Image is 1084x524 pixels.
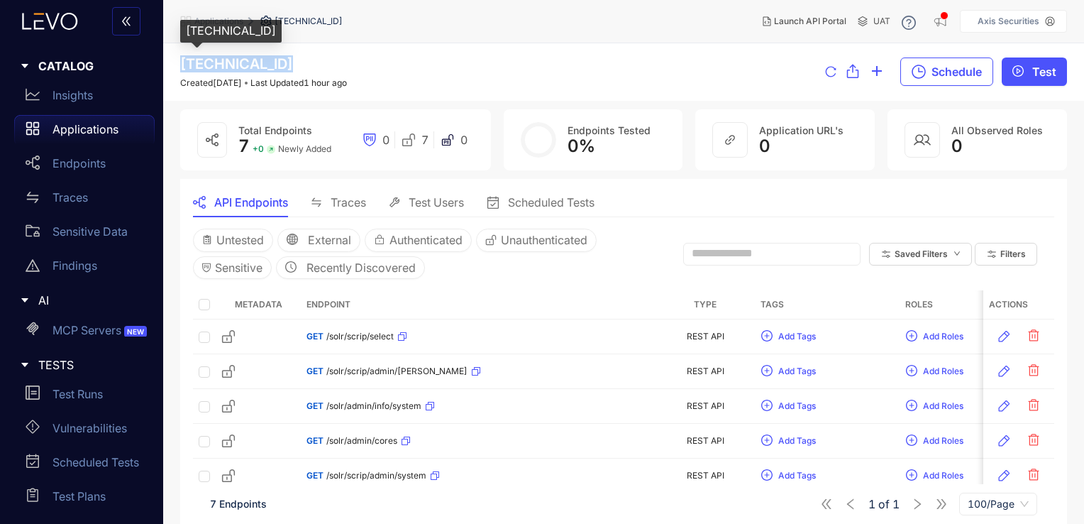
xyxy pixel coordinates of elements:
[278,144,331,154] span: Newly Added
[276,256,425,279] button: clock-circleRecently Discovered
[52,225,128,238] p: Sensitive Data
[774,16,846,26] span: Launch API Portal
[895,249,948,259] span: Saved Filters
[923,332,963,342] span: Add Roles
[778,366,816,376] span: Add Tags
[983,290,1054,320] th: Actions
[761,330,773,343] span: plus-circle
[761,365,773,378] span: plus-circle
[905,360,964,383] button: plus-circleAdd Roles
[501,234,587,246] span: Unauthenticated
[216,234,264,246] span: Untested
[38,294,143,307] span: AI
[306,436,323,446] span: GET
[905,325,964,348] button: plus-circleAdd Roles
[978,16,1039,26] p: Axis Securities
[761,395,817,417] button: plus-circleAdd Tags
[52,259,97,272] p: Findings
[14,183,155,217] a: Traces
[52,422,127,435] p: Vulnerabilities
[193,256,272,279] button: Sensitive
[326,401,421,411] span: /solr/admin/info/system
[112,7,140,36] button: double-left
[661,401,749,411] div: REST API
[9,51,155,81] div: CATALOG
[568,136,595,156] span: 0 %
[905,464,964,487] button: plus-circleAdd Roles
[869,243,972,266] button: Saved Filtersdown
[825,58,836,87] button: reload
[306,471,323,481] span: GET
[476,229,597,251] button: Unauthenticated
[180,78,347,88] div: Created [DATE] Last Updated 1 hour ago
[868,498,875,511] span: 1
[923,436,963,446] span: Add Roles
[14,414,155,448] a: Vulnerabilities
[238,136,250,156] span: 7
[52,191,88,204] p: Traces
[216,290,301,320] th: Metadata
[326,366,468,376] span: /solr/scrip/admin/[PERSON_NAME]
[260,16,275,27] span: setting
[14,81,155,115] a: Insights
[951,136,963,156] span: 0
[761,325,817,348] button: plus-circleAdd Tags
[214,196,288,209] span: API Endpoints
[906,469,917,482] span: plus-circle
[761,360,817,383] button: plus-circleAdd Tags
[14,115,155,149] a: Applications
[923,401,963,411] span: Add Roles
[761,435,773,447] span: plus-circle
[460,133,468,146] span: 0
[870,58,883,86] button: plus
[365,229,472,251] button: Authenticated
[238,124,312,136] span: Total Endpoints
[301,290,656,320] th: Endpoint
[311,197,322,208] span: swap
[308,234,351,246] span: External
[306,401,323,411] span: GET
[906,330,917,343] span: plus-circle
[382,133,389,146] span: 0
[277,229,360,251] button: globalExternal
[868,498,900,511] span: of
[968,493,1029,515] span: 100/Page
[761,430,817,452] button: plus-circleAdd Tags
[287,234,298,246] span: global
[124,326,147,337] span: NEW
[951,124,1043,136] span: All Observed Roles
[761,464,817,487] button: plus-circleAdd Tags
[52,89,93,102] p: Insights
[724,134,736,146] span: link
[1032,65,1056,78] span: Test
[923,366,963,376] span: Add Roles
[210,498,267,510] span: 7 Endpoints
[870,65,883,80] span: plus
[38,60,143,72] span: CATALOG
[656,290,755,320] th: Type
[326,436,397,446] span: /solr/admin/cores
[906,400,917,413] span: plus-circle
[508,196,594,209] span: Scheduled Tests
[389,234,463,246] span: Authenticated
[26,258,40,273] span: warning
[193,229,273,251] button: Untested
[326,471,426,481] span: /solr/scrip/admin/system
[14,149,155,183] a: Endpoints
[14,482,155,516] a: Test Plans
[121,16,132,28] span: double-left
[38,359,143,371] span: TESTS
[26,190,40,204] span: swap
[761,400,773,413] span: plus-circle
[759,124,844,136] span: Application URL's
[923,471,963,481] span: Add Roles
[253,144,264,154] span: + 0
[759,136,770,156] span: 0
[873,16,890,26] span: UAT
[52,456,139,469] p: Scheduled Tests
[778,401,816,411] span: Add Tags
[52,123,118,136] p: Applications
[306,366,323,376] span: GET
[778,332,816,342] span: Add Tags
[306,332,323,342] span: GET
